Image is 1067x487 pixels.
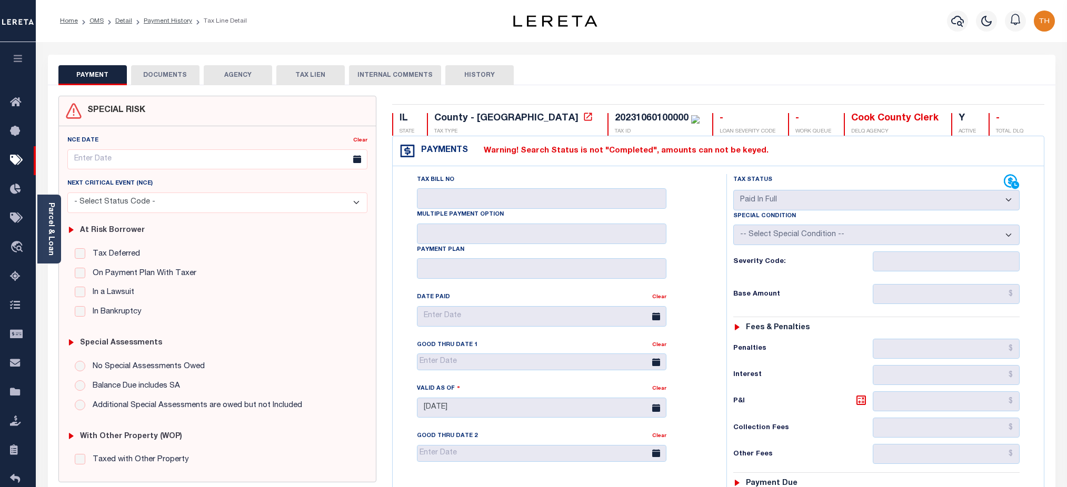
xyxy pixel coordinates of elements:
input: Enter Date [417,398,666,418]
input: Enter Date [417,353,666,370]
label: In a Lawsuit [87,287,134,299]
label: Payment Plan [417,246,464,255]
a: Clear [353,138,367,143]
p: STATE [400,128,414,136]
input: $ [873,365,1020,385]
h6: Penalties [733,344,873,353]
h6: At Risk Borrower [80,226,145,235]
div: IL [400,113,414,125]
button: DOCUMENTS [131,65,200,85]
h6: Severity Code: [733,258,873,266]
a: Detail [115,18,132,24]
div: - [720,113,775,125]
h6: with Other Property (WOP) [80,432,182,441]
label: Taxed with Other Property [87,454,189,466]
a: Clear [652,433,666,439]
a: Clear [652,342,666,348]
label: Good Thru Date 2 [417,432,477,441]
label: No Special Assessments Owed [87,361,205,373]
h6: P&I [733,394,873,409]
img: svg+xml;base64,PHN2ZyB4bWxucz0iaHR0cDovL3d3dy53My5vcmcvMjAwMC9zdmciIHBvaW50ZXItZXZlbnRzPSJub25lIi... [1034,11,1055,32]
h6: Fees & Penalties [746,323,810,332]
div: 20231060100000 [615,114,689,123]
label: Tax Deferred [87,248,140,260]
h4: Payments [416,146,468,156]
input: Enter Date [417,445,666,462]
label: Special Condition [733,212,796,221]
a: OMS [89,18,104,24]
input: Enter Date [417,306,666,327]
p: LOAN SEVERITY CODE [720,128,775,136]
div: Y [959,113,976,125]
div: - [996,113,1023,125]
input: $ [873,284,1020,304]
h4: SPECIAL RISK [82,106,145,116]
p: WORK QUEUE [795,128,831,136]
p: TAX TYPE [434,128,595,136]
button: AGENCY [204,65,272,85]
p: TOTAL DLQ [996,128,1023,136]
img: logo-dark.svg [513,15,597,27]
label: In Bankruptcy [87,306,142,318]
div: Cook County Clerk [851,113,939,125]
a: Clear [652,295,666,300]
p: DELQ AGENCY [851,128,939,136]
input: $ [873,444,1020,464]
button: PAYMENT [58,65,127,85]
label: Date Paid [417,293,450,302]
input: $ [873,339,1020,359]
label: Tax Bill No [417,176,454,185]
h6: Collection Fees [733,424,873,432]
label: Next Critical Event (NCE) [67,179,153,188]
div: - [795,113,831,125]
input: $ [873,418,1020,438]
li: Tax Line Detail [192,16,247,26]
a: Parcel & Loan [47,202,54,256]
label: Valid as Of [417,383,460,393]
div: County - [GEOGRAPHIC_DATA] [434,114,579,123]
label: On Payment Plan With Taxer [87,268,196,280]
label: Additional Special Assessments are owed but not Included [87,400,302,412]
input: Enter Date [67,149,368,170]
h6: Special Assessments [80,339,162,348]
label: Tax Status [733,176,772,185]
a: Payment History [144,18,192,24]
p: ACTIVE [959,128,976,136]
button: TAX LIEN [276,65,345,85]
label: Good Thru Date 1 [417,341,477,350]
a: Home [60,18,78,24]
button: HISTORY [445,65,514,85]
p: TAX ID [615,128,700,136]
h6: Interest [733,371,873,379]
label: Multiple Payment Option [417,210,504,219]
i: travel_explore [10,241,27,255]
label: Warning! Search Status is not "Completed", amounts can not be keyed. [468,145,769,157]
label: Balance Due includes SA [87,380,180,392]
input: $ [873,391,1020,411]
h6: Base Amount [733,290,873,299]
label: NCE Date [67,136,98,145]
button: INTERNAL COMMENTS [349,65,441,85]
h6: Other Fees [733,450,873,459]
a: Clear [652,386,666,391]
